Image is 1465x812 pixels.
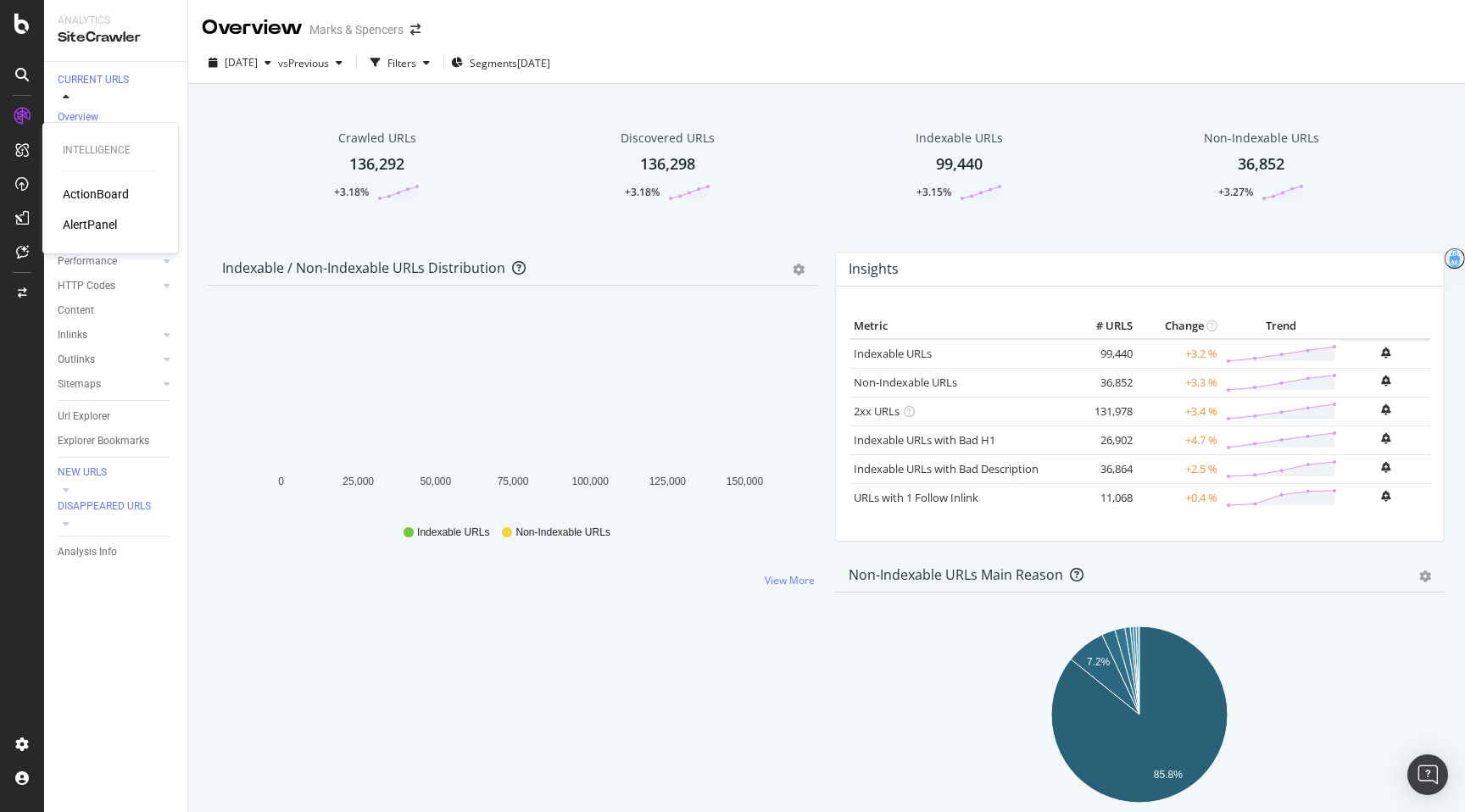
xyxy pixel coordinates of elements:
div: Marks & Spencers [309,21,404,38]
div: Intelligence [63,143,158,158]
svg: A chart. [222,313,803,509]
a: Inlinks [58,326,159,344]
div: Filters [387,56,416,70]
a: View More [765,573,815,587]
div: +3.18% [625,185,660,199]
div: bell-plus [1381,348,1390,359]
div: Content [58,302,94,320]
span: Non-Indexable URLs [515,526,610,540]
button: Filters [364,49,437,76]
div: Outlinks [58,351,95,369]
span: Segments [470,56,517,70]
td: 131,978 [1069,397,1137,425]
div: bell-plus [1381,491,1390,502]
a: Explorer Bookmarks [58,432,175,450]
div: HTTP Codes [58,277,115,295]
text: 25,000 [343,476,374,487]
a: Indexable URLs with Bad Description [854,461,1039,476]
div: CURRENT URLS [58,73,129,87]
div: 99,440 [936,153,983,175]
text: 100,000 [571,476,609,487]
button: [DATE] [202,49,278,76]
span: 2025 Sep. 13th [225,55,258,70]
a: Sitemaps [58,375,159,393]
a: ActionBoard [63,186,129,203]
th: Metric [849,314,1069,339]
a: AlertPanel [63,216,117,233]
div: Sitemaps [58,375,101,393]
th: # URLS [1069,314,1137,339]
text: 85.8% [1154,769,1183,781]
td: +3.2 % [1137,339,1222,369]
td: +0.4 % [1137,483,1222,512]
span: Indexable URLs [417,526,489,540]
td: +3.4 % [1137,397,1222,425]
div: DISAPPEARED URLS [58,499,151,514]
a: NEW URLS [58,464,175,481]
td: 11,068 [1069,483,1137,512]
td: 26,902 [1069,425,1137,454]
div: Non-Indexable URLs Main Reason [849,566,1063,583]
div: [DATE] [517,56,550,70]
div: 136,292 [349,153,404,175]
td: +3.3 % [1137,368,1222,397]
td: 99,440 [1069,339,1137,369]
a: Analysis Info [58,543,175,561]
button: Previous [288,49,349,76]
a: HTTP Codes [58,277,159,295]
a: DISAPPEARED URLS [58,498,175,515]
td: +2.5 % [1137,454,1222,483]
text: 125,000 [649,476,687,487]
div: +3.27% [1218,185,1253,199]
div: Url Explorer [58,408,110,425]
div: 36,852 [1238,153,1284,175]
th: Trend [1222,314,1341,339]
div: Open Intercom Messenger [1407,754,1448,795]
div: SiteCrawler [58,28,174,47]
div: Performance [58,253,117,270]
div: Discovered URLs [621,130,715,147]
div: Indexable URLs [916,130,1003,147]
a: Overview [58,109,175,126]
span: vs [278,56,288,70]
div: Analytics [58,14,174,28]
div: Overview [58,110,98,125]
text: 0 [278,476,284,487]
div: Non-Indexable URLs [1204,130,1319,147]
div: Analysis Info [58,543,117,561]
div: bell-plus [1381,462,1390,473]
text: 7.2% [1087,656,1111,668]
div: Indexable / Non-Indexable URLs Distribution [222,259,505,276]
text: 75,000 [498,476,529,487]
td: 36,864 [1069,454,1137,483]
th: Change [1137,314,1222,339]
a: Performance [58,253,159,270]
a: Url Explorer [58,408,175,425]
div: Inlinks [58,326,87,344]
a: Outlinks [58,351,159,369]
div: Overview [202,14,303,42]
h4: Insights [849,258,899,281]
div: +3.18% [334,185,369,199]
a: Indexable URLs with Bad H1 [854,432,995,448]
div: arrow-right-arrow-left [410,24,421,36]
div: bell-plus [1381,404,1390,415]
span: Previous [288,56,329,70]
div: bell-plus [1381,433,1390,444]
a: URLs with 1 Follow Inlink [854,490,978,505]
div: gear [1419,570,1431,582]
td: +4.7 % [1137,425,1222,454]
div: Explorer Bookmarks [58,432,149,450]
div: +3.15% [916,185,951,199]
div: gear [793,264,805,275]
td: 36,852 [1069,368,1137,397]
button: Segments[DATE] [451,49,550,76]
a: Indexable URLs [854,346,932,361]
div: Crawled URLs [338,130,416,147]
a: Non-Indexable URLs [854,375,957,390]
a: CURRENT URLS [58,72,175,89]
text: 50,000 [420,476,451,487]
